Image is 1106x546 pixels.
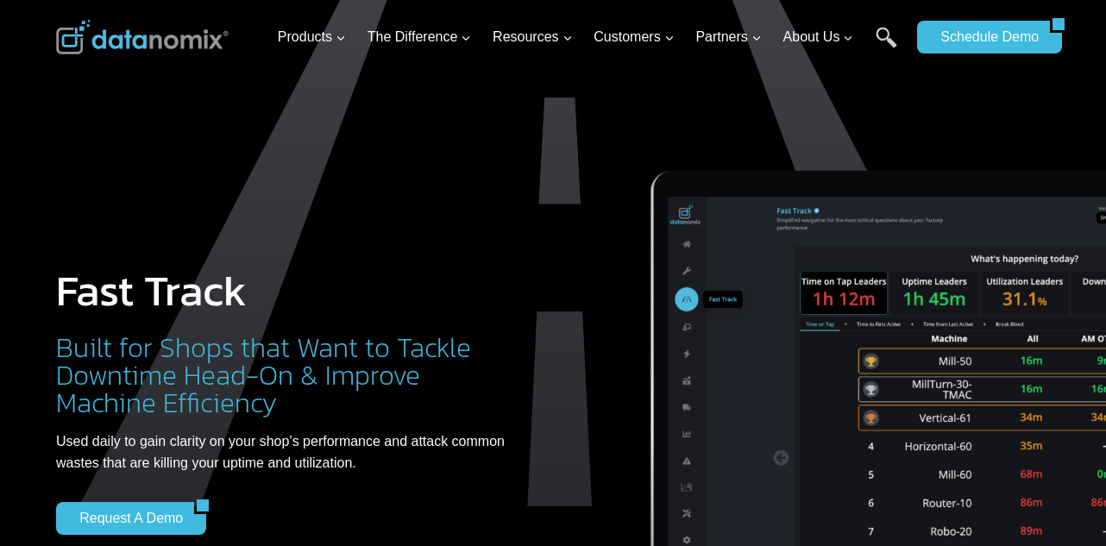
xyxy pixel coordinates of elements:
[56,334,513,417] h2: Built for Shops that Want to Tackle Downtime Head-On & Improve Machine Efficiency
[278,26,346,48] span: Products
[56,502,194,535] a: Request a Demo
[594,26,674,48] span: Customers
[876,27,897,66] a: Search
[56,269,513,312] h1: Fast Track
[493,26,572,48] span: Resources
[695,26,761,48] span: Partners
[56,430,513,474] p: Used daily to gain clarity on your shop’s performance and attack common wastes that are killing y...
[783,26,854,48] span: About Us
[368,26,472,48] span: The Difference
[271,9,909,66] nav: Primary Navigation
[917,21,1050,53] a: Schedule Demo
[56,20,229,54] img: Datanomix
